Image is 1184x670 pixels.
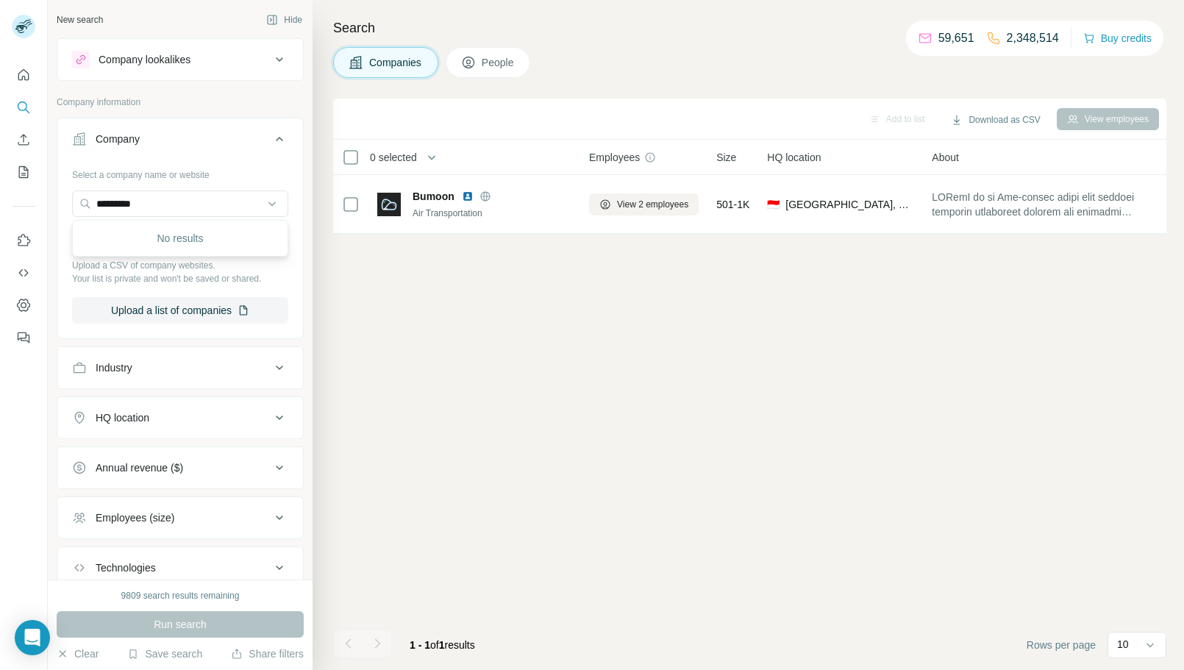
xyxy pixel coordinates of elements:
div: Company lookalikes [99,52,190,67]
button: Save search [127,646,202,661]
span: About [932,150,959,165]
div: Annual revenue ($) [96,460,183,475]
button: My lists [12,159,35,185]
div: Industry [96,360,132,375]
p: 2,348,514 [1007,29,1059,47]
div: 9809 search results remaining [121,589,240,602]
span: Size [716,150,736,165]
span: HQ location [767,150,821,165]
button: HQ location [57,400,303,435]
div: No results [76,224,285,253]
button: Industry [57,350,303,385]
p: Company information [57,96,304,109]
span: Rows per page [1027,638,1096,652]
span: View 2 employees [617,198,688,211]
span: [GEOGRAPHIC_DATA], Special capital Region of [GEOGRAPHIC_DATA], [GEOGRAPHIC_DATA] [785,197,914,212]
button: Technologies [57,550,303,585]
button: Dashboard [12,292,35,318]
span: Employees [589,150,640,165]
button: Download as CSV [941,109,1050,131]
div: Employees (size) [96,510,174,525]
button: Use Surfe on LinkedIn [12,227,35,254]
button: Company lookalikes [57,42,303,77]
span: 0 selected [370,150,417,165]
button: Annual revenue ($) [57,450,303,485]
button: Hide [256,9,313,31]
div: Air Transportation [413,207,571,220]
button: Clear [57,646,99,661]
p: 10 [1117,637,1129,652]
button: View 2 employees [589,193,699,215]
button: Enrich CSV [12,126,35,153]
div: Open Intercom Messenger [15,620,50,655]
p: Your list is private and won't be saved or shared. [72,272,288,285]
span: results [410,639,475,651]
span: Companies [369,55,423,70]
button: Employees (size) [57,500,303,535]
p: Upload a CSV of company websites. [72,259,288,272]
div: Company [96,132,140,146]
p: 59,651 [938,29,974,47]
span: Bumoon [413,189,454,204]
button: Use Surfe API [12,260,35,286]
span: LORemI do si Ame-consec adipi elit seddoei temporin utlaboreet dolorem ali enimadmi veniamquisnos... [932,190,1149,219]
div: Technologies [96,560,156,575]
button: Company [57,121,303,163]
div: New search [57,13,103,26]
button: Upload a list of companies [72,297,288,324]
div: Select a company name or website [72,163,288,182]
span: 1 - 1 [410,639,430,651]
div: HQ location [96,410,149,425]
span: of [430,639,439,651]
span: 1 [439,639,445,651]
button: Quick start [12,62,35,88]
button: Feedback [12,324,35,351]
button: Search [12,94,35,121]
span: 🇮🇩 [767,197,780,212]
span: 501-1K [716,197,749,212]
img: Logo of Bumoon [377,193,401,216]
img: LinkedIn logo [462,190,474,202]
h4: Search [333,18,1166,38]
span: People [482,55,516,70]
button: Buy credits [1083,28,1152,49]
button: Share filters [231,646,304,661]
